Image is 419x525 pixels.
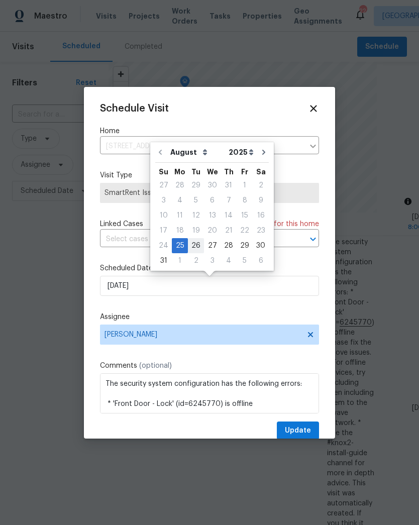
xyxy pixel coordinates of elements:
div: Mon Jul 28 2025 [172,178,188,193]
div: 21 [221,224,237,238]
input: Enter in an address [100,139,304,154]
label: Home [100,126,319,136]
div: 17 [155,224,172,238]
div: 25 [172,239,188,253]
div: 29 [188,178,204,192]
div: Fri Aug 01 2025 [237,178,253,193]
div: Tue Aug 19 2025 [188,223,204,238]
div: Thu Sep 04 2025 [221,253,237,268]
div: Sun Jul 27 2025 [155,178,172,193]
div: 9 [253,193,269,207]
div: Sat Aug 02 2025 [253,178,269,193]
span: [PERSON_NAME] [104,331,301,339]
div: Wed Aug 06 2025 [204,193,221,208]
div: Mon Aug 04 2025 [172,193,188,208]
div: 30 [253,239,269,253]
span: (optional) [139,362,172,369]
div: 27 [204,239,221,253]
span: Linked Cases [100,219,143,229]
div: 1 [237,178,253,192]
div: 28 [221,239,237,253]
div: Wed Aug 27 2025 [204,238,221,253]
div: 5 [188,193,204,207]
div: Thu Aug 14 2025 [221,208,237,223]
div: Tue Aug 12 2025 [188,208,204,223]
div: Mon Aug 11 2025 [172,208,188,223]
div: Sat Sep 06 2025 [253,253,269,268]
div: 12 [188,208,204,223]
div: 20 [204,224,221,238]
div: 4 [172,193,188,207]
div: Fri Aug 15 2025 [237,208,253,223]
label: Comments [100,361,319,371]
div: 4 [221,254,237,268]
label: Scheduled Date [100,263,319,273]
div: 10 [155,208,172,223]
abbr: Monday [174,168,185,175]
div: 6 [204,193,221,207]
div: 8 [237,193,253,207]
abbr: Thursday [224,168,234,175]
div: 24 [155,239,172,253]
div: 23 [253,224,269,238]
div: Wed Aug 20 2025 [204,223,221,238]
div: Mon Aug 18 2025 [172,223,188,238]
div: 27 [155,178,172,192]
div: Mon Aug 25 2025 [172,238,188,253]
input: M/D/YYYY [100,276,319,296]
div: Thu Aug 21 2025 [221,223,237,238]
div: Mon Sep 01 2025 [172,253,188,268]
div: 1 [172,254,188,268]
div: Fri Sep 05 2025 [237,253,253,268]
div: 7 [221,193,237,207]
div: Sat Aug 09 2025 [253,193,269,208]
abbr: Wednesday [207,168,218,175]
div: Thu Jul 31 2025 [221,178,237,193]
div: 28 [172,178,188,192]
div: Tue Jul 29 2025 [188,178,204,193]
div: 31 [155,254,172,268]
div: 19 [188,224,204,238]
div: Sun Aug 03 2025 [155,193,172,208]
div: 5 [237,254,253,268]
div: 16 [253,208,269,223]
div: Wed Jul 30 2025 [204,178,221,193]
div: 15 [237,208,253,223]
div: 14 [221,208,237,223]
div: Sat Aug 30 2025 [253,238,269,253]
div: Sun Aug 17 2025 [155,223,172,238]
div: Thu Aug 07 2025 [221,193,237,208]
span: Update [285,425,311,437]
select: Month [168,145,226,160]
div: 6 [253,254,269,268]
div: Tue Aug 05 2025 [188,193,204,208]
div: 2 [188,254,204,268]
div: 29 [237,239,253,253]
input: Select cases [100,232,291,247]
div: Sat Aug 16 2025 [253,208,269,223]
span: Schedule Visit [100,103,169,114]
div: Fri Aug 22 2025 [237,223,253,238]
div: Wed Aug 13 2025 [204,208,221,223]
button: Go to previous month [153,142,168,162]
div: Sun Aug 24 2025 [155,238,172,253]
div: Tue Sep 02 2025 [188,253,204,268]
div: 31 [221,178,237,192]
label: Assignee [100,312,319,322]
div: Tue Aug 26 2025 [188,238,204,253]
div: 26 [188,239,204,253]
button: Go to next month [256,142,271,162]
button: Open [306,232,320,246]
div: Sun Aug 31 2025 [155,253,172,268]
div: Thu Aug 28 2025 [221,238,237,253]
div: 18 [172,224,188,238]
div: Sat Aug 23 2025 [253,223,269,238]
div: Sun Aug 10 2025 [155,208,172,223]
label: Visit Type [100,170,319,180]
span: SmartRent Issue [104,188,315,198]
div: 13 [204,208,221,223]
div: 11 [172,208,188,223]
button: Update [277,422,319,440]
div: 30 [204,178,221,192]
select: Year [226,145,256,160]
